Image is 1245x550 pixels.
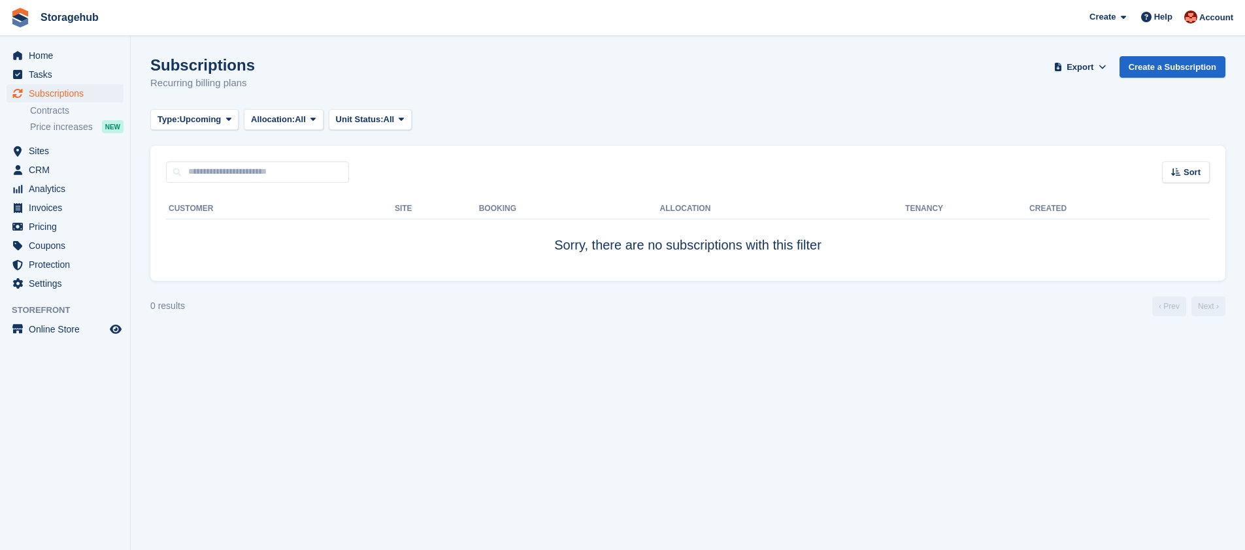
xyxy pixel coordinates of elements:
[180,113,222,126] span: Upcoming
[108,321,124,337] a: Preview store
[7,274,124,293] a: menu
[158,113,180,126] span: Type:
[7,320,124,338] a: menu
[7,142,124,160] a: menu
[35,7,104,28] a: Storagehub
[7,199,124,217] a: menu
[29,65,107,84] span: Tasks
[1029,199,1210,219] th: Created
[7,236,124,255] a: menu
[10,8,30,27] img: stora-icon-8386f47178a22dfd0bd8f6a31ec36ba5ce8667c1dd55bd0f319d3a0aa187defe.svg
[1154,10,1172,24] span: Help
[479,199,660,219] th: Booking
[1067,61,1093,74] span: Export
[336,113,384,126] span: Unit Status:
[7,161,124,179] a: menu
[1089,10,1116,24] span: Create
[150,76,255,91] p: Recurring billing plans
[29,199,107,217] span: Invoices
[102,120,124,133] div: NEW
[1199,11,1233,24] span: Account
[29,320,107,338] span: Online Store
[7,46,124,65] a: menu
[384,113,395,126] span: All
[7,180,124,198] a: menu
[660,199,906,219] th: Allocation
[395,199,479,219] th: Site
[554,238,822,252] span: Sorry, there are no subscriptions with this filter
[29,84,107,103] span: Subscriptions
[29,161,107,179] span: CRM
[251,113,295,126] span: Allocation:
[150,299,185,313] div: 0 results
[29,142,107,160] span: Sites
[150,109,239,131] button: Type: Upcoming
[295,113,306,126] span: All
[1150,297,1228,316] nav: Page
[1184,166,1201,179] span: Sort
[30,105,124,117] a: Contracts
[30,121,93,133] span: Price increases
[1184,10,1197,24] img: Nick
[1120,56,1225,78] a: Create a Subscription
[29,236,107,255] span: Coupons
[1191,297,1225,316] a: Next
[1152,297,1186,316] a: Previous
[7,255,124,274] a: menu
[30,120,124,134] a: Price increases NEW
[166,199,395,219] th: Customer
[329,109,412,131] button: Unit Status: All
[29,46,107,65] span: Home
[7,84,124,103] a: menu
[244,109,324,131] button: Allocation: All
[29,180,107,198] span: Analytics
[29,218,107,236] span: Pricing
[29,255,107,274] span: Protection
[7,65,124,84] a: menu
[150,56,255,74] h1: Subscriptions
[1052,56,1109,78] button: Export
[29,274,107,293] span: Settings
[7,218,124,236] a: menu
[12,304,130,317] span: Storefront
[905,199,951,219] th: Tenancy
